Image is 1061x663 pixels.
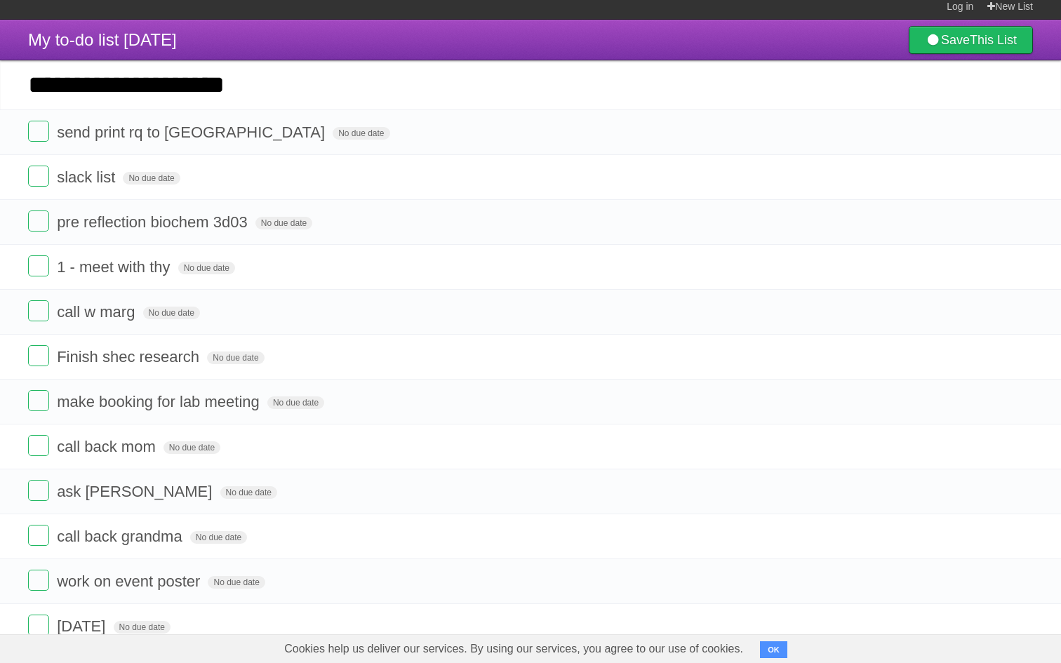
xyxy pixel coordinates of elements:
label: Done [28,570,49,591]
label: Done [28,480,49,501]
label: Done [28,300,49,321]
span: No due date [267,396,324,409]
span: No due date [143,307,200,319]
button: OK [760,641,787,658]
span: No due date [208,576,265,589]
span: No due date [333,127,389,140]
span: No due date [207,351,264,364]
label: Done [28,345,49,366]
span: call back mom [57,438,159,455]
span: No due date [123,172,180,185]
span: No due date [178,262,235,274]
span: My to-do list [DATE] [28,30,177,49]
label: Done [28,525,49,546]
span: Finish shec research [57,348,203,366]
b: This List [970,33,1017,47]
span: No due date [220,486,277,499]
span: No due date [114,621,171,634]
span: send print rq to [GEOGRAPHIC_DATA] [57,123,328,141]
label: Done [28,166,49,187]
label: Done [28,255,49,276]
span: No due date [164,441,220,454]
label: Done [28,615,49,636]
span: No due date [190,531,247,544]
a: SaveThis List [909,26,1033,54]
label: Done [28,435,49,456]
span: make booking for lab meeting [57,393,263,410]
label: Done [28,210,49,232]
span: Cookies help us deliver our services. By using our services, you agree to our use of cookies. [270,635,757,663]
span: 1 - meet with thy [57,258,173,276]
span: [DATE] [57,617,109,635]
span: slack list [57,168,119,186]
span: call w marg [57,303,138,321]
span: work on event poster [57,572,203,590]
label: Done [28,390,49,411]
span: call back grandma [57,528,186,545]
label: Done [28,121,49,142]
span: ask [PERSON_NAME] [57,483,215,500]
span: No due date [255,217,312,229]
span: pre reflection biochem 3d03 [57,213,251,231]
